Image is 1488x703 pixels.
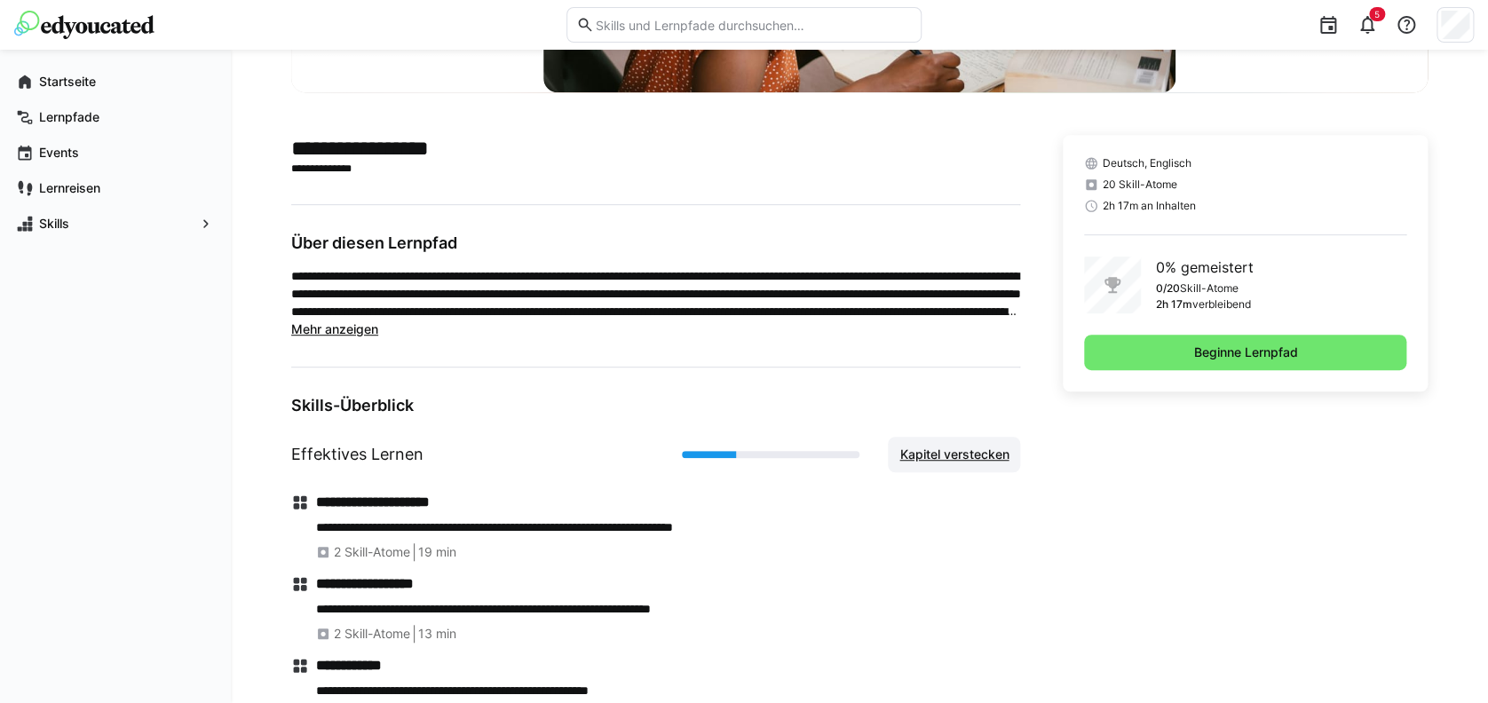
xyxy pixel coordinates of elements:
p: 0% gemeistert [1155,257,1253,278]
span: Mehr anzeigen [291,321,378,336]
span: 2 Skill-Atome [334,543,410,561]
p: Skill-Atome [1179,281,1238,296]
input: Skills und Lernpfade durchsuchen… [594,17,912,33]
h1: Effektives Lernen [291,443,423,466]
button: Beginne Lernpfad [1084,335,1406,370]
span: 5 [1374,9,1380,20]
button: Kapitel verstecken [888,437,1020,472]
span: 13 min [418,625,456,643]
span: 2 Skill-Atome [334,625,410,643]
p: verbleibend [1191,297,1250,312]
p: 0/20 [1155,281,1179,296]
span: 2h 17m an Inhalten [1102,199,1195,213]
span: Kapitel verstecken [897,446,1011,463]
span: 19 min [418,543,456,561]
p: 2h 17m [1155,297,1191,312]
h3: Über diesen Lernpfad [291,233,1020,253]
span: 20 Skill-Atome [1102,178,1176,192]
h3: Skills-Überblick [291,396,1020,415]
span: Beginne Lernpfad [1191,344,1300,361]
span: Deutsch, Englisch [1102,156,1191,170]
